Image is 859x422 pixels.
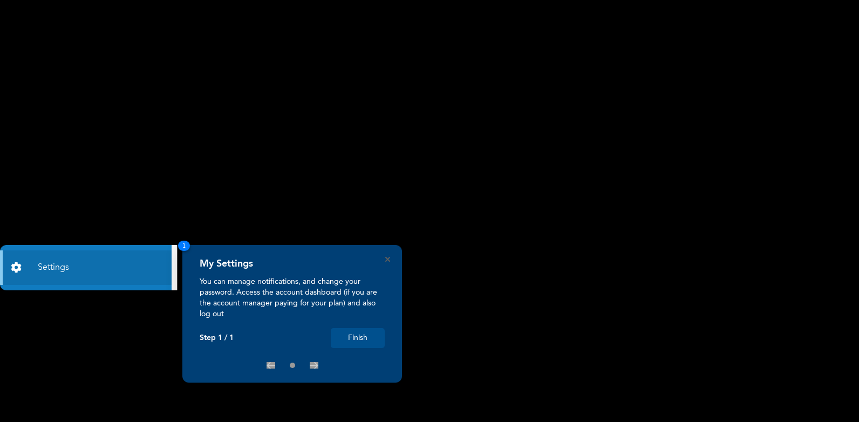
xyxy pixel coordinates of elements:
[200,258,253,270] h4: My Settings
[178,241,190,251] span: 1
[200,276,385,319] p: You can manage notifications, and change your password. Access the account dashboard (if you are ...
[385,257,390,262] button: Close
[200,333,234,343] p: Step 1 / 1
[331,328,385,348] button: Finish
